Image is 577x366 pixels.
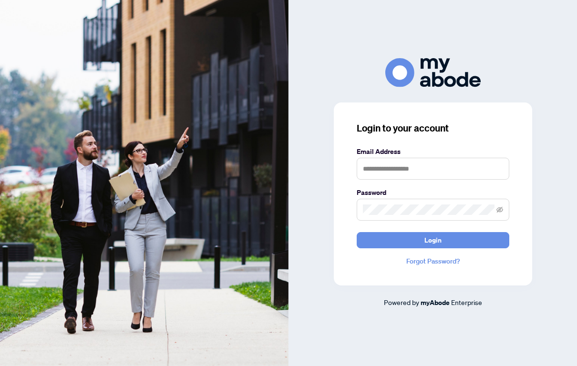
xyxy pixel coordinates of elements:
img: ma-logo [385,58,481,87]
label: Email Address [357,146,509,157]
span: Enterprise [451,298,482,306]
a: Forgot Password? [357,256,509,266]
span: Login [424,233,442,248]
button: Login [357,232,509,248]
span: Powered by [384,298,419,306]
label: Password [357,187,509,198]
span: eye-invisible [496,206,503,213]
h3: Login to your account [357,122,509,135]
a: myAbode [421,297,450,308]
